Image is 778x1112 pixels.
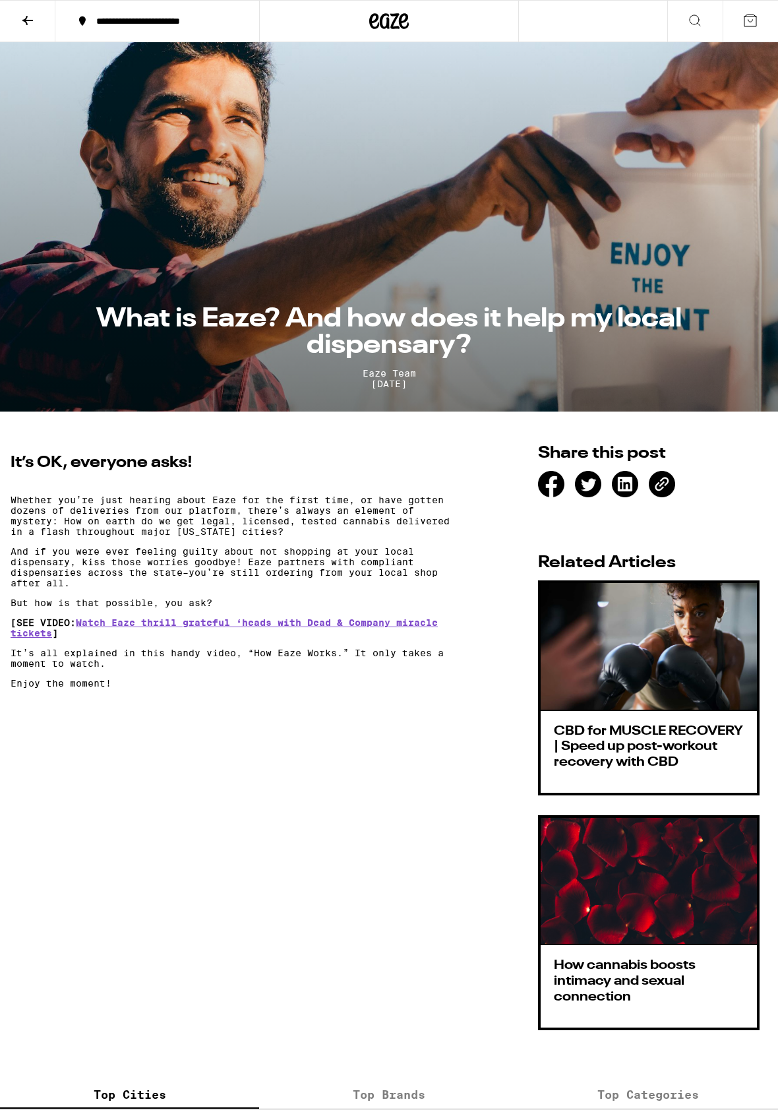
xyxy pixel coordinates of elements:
h2: Share this post [538,445,760,462]
a: CBD for MUSCLE RECOVERY | Speed up post-workout recovery with CBD [538,580,760,795]
a: How cannabis boosts intimacy and sexual connection [538,815,760,1030]
h3: CBD for MUSCLE RECOVERY | Speed up post-workout recovery with CBD [554,724,744,771]
label: Top Brands [259,1080,518,1109]
a: Watch Eaze thrill grateful ‘heads with Dead & Company miracle tickets [11,617,438,638]
h3: How cannabis boosts intimacy and sexual connection [554,958,744,1005]
h2: Related Articles [538,555,760,571]
p: Enjoy the moment! [11,678,458,689]
iframe: How Eaze Works [11,698,458,950]
p: But how is that possible, you ask? [11,598,458,608]
div: [URL][DOMAIN_NAME] [649,471,675,497]
span: [DATE] [78,379,700,389]
p: And if you were ever feeling guilty about not shopping at your local dispensary, kiss those worri... [11,546,458,588]
strong: [SEE VIDEO: ] [11,617,438,638]
span: Eaze Team [78,368,700,379]
p: Whether you’re just hearing about Eaze for the first time, or have gotten dozens of deliveries fr... [11,495,458,537]
h1: What is Eaze? And how does it help my local dispensary? [78,306,700,359]
label: Top Categories [519,1080,778,1109]
h2: It’s OK, everyone asks! [11,452,458,474]
p: It’s all explained in this handy video, “How Eaze Works.” It only takes a moment to watch. [11,648,458,669]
